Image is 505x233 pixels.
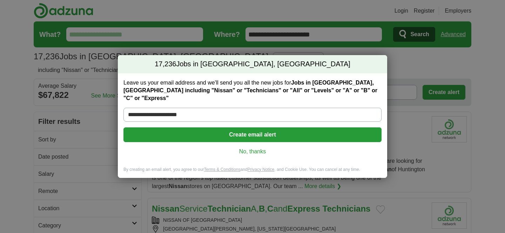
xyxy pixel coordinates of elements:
[118,167,387,178] div: By creating an email alert, you agree to our and , and Cookie Use. You can cancel at any time.
[204,167,240,172] a: Terms & Conditions
[123,127,382,142] button: Create email alert
[129,148,376,155] a: No, thanks
[118,55,387,73] h2: Jobs in [GEOGRAPHIC_DATA], [GEOGRAPHIC_DATA]
[123,79,382,102] label: Leave us your email address and we'll send you all the new jobs for
[155,59,176,69] span: 17,236
[248,167,275,172] a: Privacy Notice
[123,80,377,101] strong: Jobs in [GEOGRAPHIC_DATA], [GEOGRAPHIC_DATA] including "Nissan" or "Technicians" or "All" or "Lev...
